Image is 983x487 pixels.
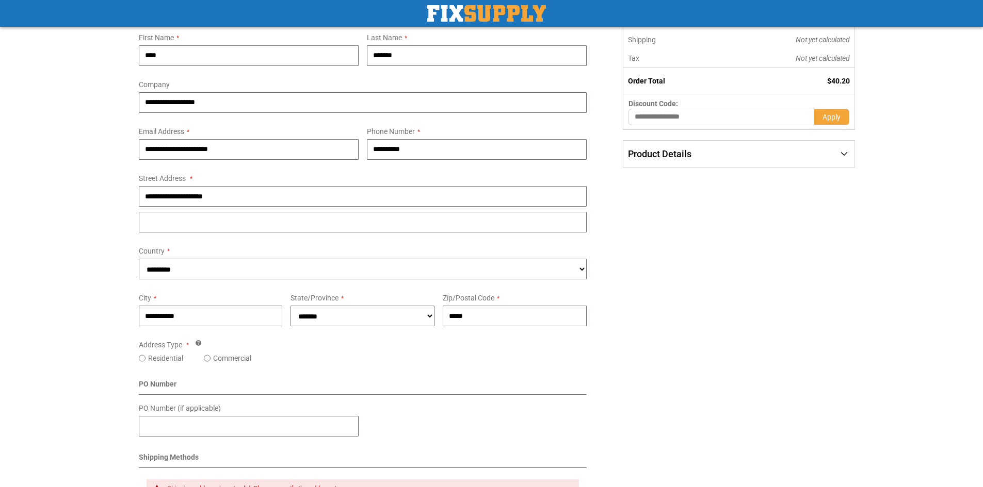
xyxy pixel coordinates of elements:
span: Apply [823,113,841,121]
button: Apply [814,109,849,125]
span: Phone Number [367,127,415,136]
span: Address Type [139,341,182,349]
strong: Order Total [628,77,665,85]
span: Not yet calculated [796,36,850,44]
span: First Name [139,33,174,42]
span: Email Address [139,127,184,136]
span: PO Number (if applicable) [139,404,221,412]
img: Fix Industrial Supply [427,5,546,22]
span: Company [139,80,170,89]
span: Product Details [628,148,691,159]
span: $40.20 [827,77,850,85]
span: Last Name [367,33,402,42]
th: Tax [623,49,726,68]
label: Commercial [213,353,251,363]
span: Zip/Postal Code [443,294,494,302]
span: Discount Code: [629,99,678,108]
span: Not yet calculated [796,54,850,62]
span: Shipping [628,36,656,44]
span: Street Address [139,174,186,182]
a: store logo [427,5,546,22]
div: PO Number [139,379,587,395]
span: Country [139,247,165,255]
span: State/Province [291,294,339,302]
div: Shipping Methods [139,452,587,468]
span: City [139,294,151,302]
label: Residential [148,353,183,363]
